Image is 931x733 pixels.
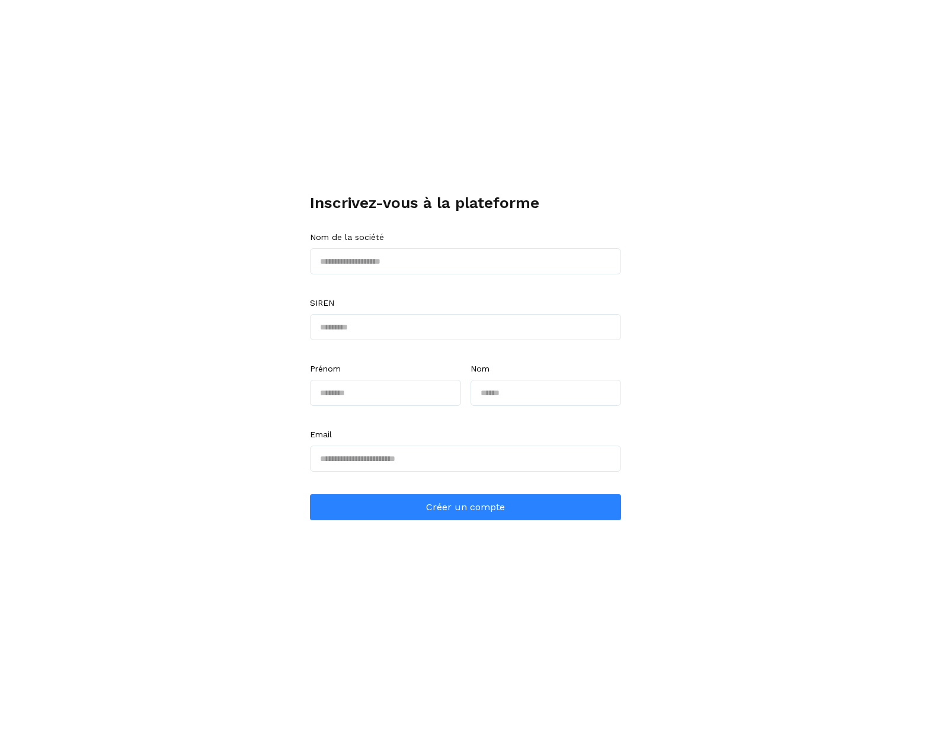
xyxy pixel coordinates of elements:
[310,428,332,441] span: Email
[310,297,334,309] span: SIREN
[310,363,341,375] span: Prénom
[310,494,621,520] button: Créer un compte
[471,363,490,375] span: Nom
[310,194,621,212] h1: Inscrivez-vous à la plateforme
[310,231,384,244] span: Nom de la société
[426,501,505,513] span: Créer un compte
